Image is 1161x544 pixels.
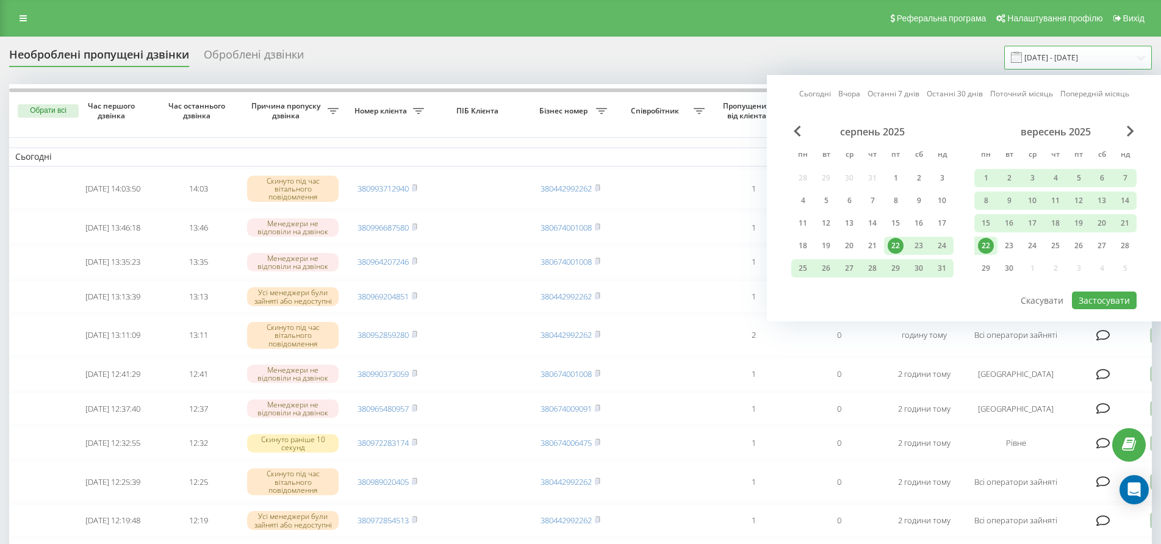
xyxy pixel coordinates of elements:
td: 1 [711,393,796,425]
abbr: неділя [933,146,951,165]
div: пт 1 серп 2025 р. [884,169,907,187]
div: 2 [911,170,927,186]
div: 25 [1048,238,1063,254]
span: Вихід [1123,13,1145,23]
div: 15 [888,215,904,231]
div: 17 [934,215,950,231]
div: ср 20 серп 2025 р. [838,237,861,255]
td: 1 [711,504,796,537]
div: чт 18 вер 2025 р. [1044,214,1067,232]
span: ПІБ Клієнта [440,106,517,116]
div: ср 27 серп 2025 р. [838,259,861,277]
div: Необроблені пропущені дзвінки [9,48,189,67]
div: сб 23 серп 2025 р. [907,237,930,255]
abbr: четвер [863,146,882,165]
span: Next Month [1127,126,1134,137]
td: 13:46 [156,212,241,244]
div: 23 [911,238,927,254]
div: Усі менеджери були зайняті або недоступні [247,287,339,306]
div: 15 [978,215,994,231]
td: 13:11 [156,315,241,356]
abbr: вівторок [817,146,835,165]
div: нд 17 серп 2025 р. [930,214,954,232]
a: 380964207246 [358,256,409,267]
a: 380990373059 [358,368,409,379]
div: сб 27 вер 2025 р. [1090,237,1113,255]
div: Менеджери не відповіли на дзвінок [247,218,339,237]
div: 27 [841,260,857,276]
div: 8 [888,193,904,209]
td: 2 години тому [882,427,967,459]
span: Час останнього дзвінка [165,101,231,120]
a: 380442992262 [541,515,592,526]
div: 3 [1024,170,1040,186]
td: [DATE] 13:13:39 [70,281,156,313]
td: Всі оператори зайняті [967,504,1065,537]
div: 1 [888,170,904,186]
a: 380972854513 [358,515,409,526]
div: сб 6 вер 2025 р. [1090,169,1113,187]
span: Час першого дзвінка [80,101,146,120]
div: вт 26 серп 2025 р. [814,259,838,277]
div: нд 7 вер 2025 р. [1113,169,1137,187]
a: 380674001008 [541,368,592,379]
div: сб 20 вер 2025 р. [1090,214,1113,232]
td: 0 [796,358,882,390]
div: 18 [1048,215,1063,231]
div: 12 [1071,193,1087,209]
div: 9 [1001,193,1017,209]
div: 7 [864,193,880,209]
div: вт 19 серп 2025 р. [814,237,838,255]
div: Усі менеджери були зайняті або недоступні [247,511,339,529]
td: 1 [711,462,796,502]
div: 16 [1001,215,1017,231]
td: 12:37 [156,393,241,425]
a: Попередній місяць [1060,88,1129,99]
td: 12:25 [156,462,241,502]
div: вт 16 вер 2025 р. [997,214,1021,232]
span: Previous Month [794,126,801,137]
div: 24 [1024,238,1040,254]
a: Останні 30 днів [927,88,983,99]
td: 1 [711,212,796,244]
div: 22 [888,238,904,254]
td: [DATE] 13:35:23 [70,246,156,278]
a: 380993712940 [358,183,409,194]
div: 16 [911,215,927,231]
div: нд 24 серп 2025 р. [930,237,954,255]
div: 31 [934,260,950,276]
div: 28 [1117,238,1133,254]
td: [GEOGRAPHIC_DATA] [967,393,1065,425]
div: сб 13 вер 2025 р. [1090,191,1113,210]
div: 13 [841,215,857,231]
td: 2 години тому [882,393,967,425]
div: пн 4 серп 2025 р. [791,191,814,210]
a: 380952859280 [358,329,409,340]
div: 23 [1001,238,1017,254]
a: Поточний місяць [990,88,1053,99]
div: 27 [1094,238,1110,254]
span: Номер клієнта [351,106,413,116]
abbr: понеділок [794,146,812,165]
a: 380442992262 [541,329,592,340]
div: 26 [818,260,834,276]
div: пт 12 вер 2025 р. [1067,191,1090,210]
div: 8 [978,193,994,209]
div: сб 2 серп 2025 р. [907,169,930,187]
td: Всі оператори зайняті [967,462,1065,502]
div: 9 [911,193,927,209]
a: 380674001008 [541,222,592,233]
td: 1 [711,427,796,459]
a: 380442992262 [541,476,592,487]
td: 13:35 [156,246,241,278]
div: Скинуто під час вітального повідомлення [247,468,339,495]
a: 380442992262 [541,291,592,302]
td: 1 [711,281,796,313]
div: сб 30 серп 2025 р. [907,259,930,277]
div: сб 16 серп 2025 р. [907,214,930,232]
div: нд 31 серп 2025 р. [930,259,954,277]
div: Менеджери не відповіли на дзвінок [247,365,339,383]
a: 380989020405 [358,476,409,487]
div: 20 [1094,215,1110,231]
div: Скинуто під час вітального повідомлення [247,176,339,202]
